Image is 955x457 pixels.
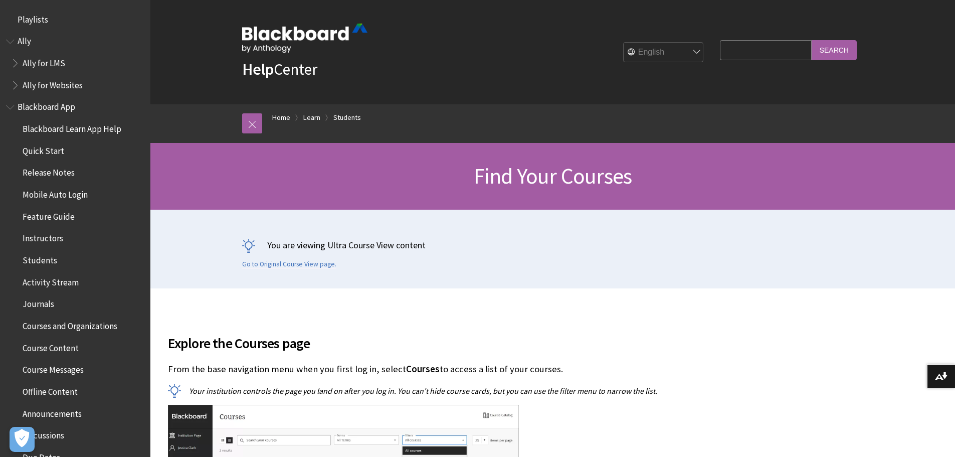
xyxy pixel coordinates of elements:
span: Offline Content [23,383,78,397]
span: Explore the Courses page [168,333,790,354]
span: Courses [406,363,440,375]
a: HelpCenter [242,59,317,79]
nav: Book outline for Anthology Ally Help [6,33,144,94]
nav: Book outline for Playlists [6,11,144,28]
strong: Help [242,59,274,79]
span: Find Your Courses [474,162,632,190]
span: Mobile Auto Login [23,186,88,200]
a: Learn [303,111,320,124]
p: You are viewing Ultra Course View content [242,239,864,251]
span: Quick Start [23,142,64,156]
span: Feature Guide [23,208,75,222]
span: Course Content [23,340,79,353]
span: Students [23,252,57,265]
span: Blackboard App [18,99,75,112]
span: Release Notes [23,165,75,178]
a: Home [272,111,290,124]
p: From the base navigation menu when you first log in, select to access a list of your courses. [168,363,790,376]
span: Instructors [23,230,63,244]
select: Site Language Selector [624,43,704,63]
img: Blackboard by Anthology [242,24,367,53]
span: Journals [23,296,54,310]
input: Search [812,40,857,60]
span: Courses and Organizations [23,318,117,331]
span: Ally for Websites [23,77,83,90]
span: Ally for LMS [23,55,65,68]
button: Open Preferences [10,427,35,452]
a: Students [333,111,361,124]
p: Your institution controls the page you land on after you log in. You can't hide course cards, but... [168,385,790,396]
span: Discussions [23,427,64,440]
span: Blackboard Learn App Help [23,120,121,134]
span: Course Messages [23,362,84,375]
span: Playlists [18,11,48,25]
span: Announcements [23,405,82,419]
span: Activity Stream [23,274,79,287]
span: Ally [18,33,31,47]
a: Go to Original Course View page. [242,260,336,269]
